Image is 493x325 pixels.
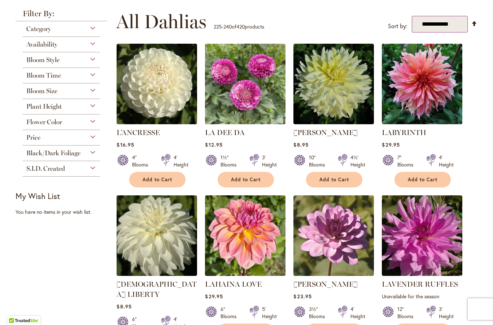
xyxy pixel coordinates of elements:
div: 12" Blooms [397,305,418,320]
a: LAVENDER RUFFLES [382,270,462,277]
a: LAHAINA LOVE [205,270,285,277]
span: Plant Height [26,103,62,110]
div: 4' Height [174,154,188,168]
div: 3' Height [262,154,277,168]
img: L'ANCRESSE [117,44,197,124]
img: LAHAINA LOVE [205,195,285,276]
iframe: Launch Accessibility Center [5,299,26,320]
span: S.I.D. Created [26,165,65,173]
button: Add to Cart [394,172,451,187]
p: Unavailable for the season [382,293,462,300]
div: 4" Blooms [132,154,152,168]
span: Black/Dark Foliage [26,149,80,157]
span: Category [26,25,51,33]
div: 1½" Blooms [221,154,241,168]
div: 3' Height [439,305,454,320]
span: Bloom Style [26,56,60,64]
div: 3½" Blooms [309,305,329,320]
span: $16.95 [117,141,134,148]
button: Add to Cart [218,172,274,187]
a: L'ANCRESSE [117,119,197,126]
span: Add to Cart [143,177,172,183]
img: LAVENDER RUFFLES [382,195,462,276]
a: L'ANCRESSE [117,128,160,137]
div: 4' Height [350,305,365,320]
span: Add to Cart [319,177,349,183]
img: Labyrinth [382,44,462,124]
span: 225 [214,23,222,30]
a: LA DEE DA [205,128,245,137]
a: [DEMOGRAPHIC_DATA] LIBERTY [117,280,197,299]
div: 4½' Height [350,154,365,168]
span: 240 [223,23,232,30]
a: [PERSON_NAME] [293,280,358,289]
a: LABYRINTH [382,128,426,137]
img: LAUREN MICHELE [293,195,374,276]
span: $8.95 [293,141,308,148]
div: 6" Blooms [221,305,241,320]
div: You have no items in your wish list. [16,208,112,216]
a: LADY LIBERTY [117,270,197,277]
a: [PERSON_NAME] [293,128,358,137]
div: 10" Blooms [309,154,329,168]
span: Bloom Size [26,87,57,95]
img: La Dee Da [205,44,285,124]
div: 5' Height [262,305,277,320]
span: $29.95 [205,293,223,300]
img: La Luna [293,44,374,124]
span: Bloom Time [26,71,61,79]
span: $23.95 [293,293,311,300]
button: Add to Cart [129,172,186,187]
img: LADY LIBERTY [117,195,197,276]
a: Labyrinth [382,119,462,126]
span: $12.95 [205,141,222,148]
a: La Dee Da [205,119,285,126]
span: Price [26,134,40,142]
strong: Filter By: [16,10,107,21]
strong: My Wish List [16,191,60,201]
div: 4' Height [439,154,454,168]
a: LAHAINA LOVE [205,280,262,289]
span: $8.95 [117,303,131,310]
a: La Luna [293,119,374,126]
span: $29.95 [382,141,400,148]
label: Sort by: [388,19,407,33]
span: All Dahlias [116,11,206,32]
span: 420 [236,23,245,30]
button: Add to Cart [306,172,362,187]
span: Availability [26,40,57,48]
p: - of products [214,21,264,32]
span: Add to Cart [231,177,261,183]
a: LAVENDER RUFFLES [382,280,458,289]
span: Add to Cart [408,177,437,183]
span: Flower Color [26,118,62,126]
div: 7" Blooms [397,154,418,168]
a: LAUREN MICHELE [293,270,374,277]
